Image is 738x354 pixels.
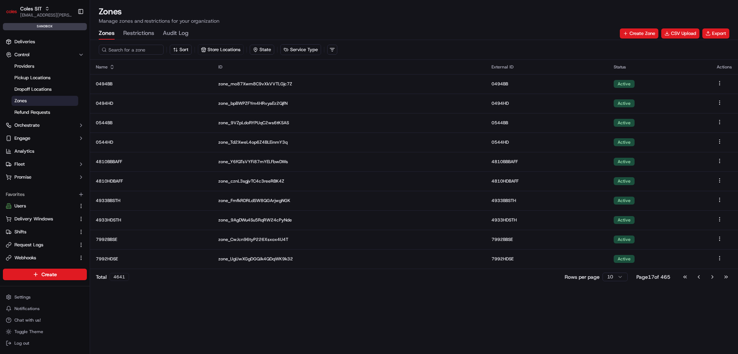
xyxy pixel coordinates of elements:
[14,122,40,129] span: Orchestrate
[3,133,87,144] button: Engage
[6,255,75,261] a: Webhooks
[96,139,207,145] p: 0544HD
[565,273,600,281] p: Rows per page
[6,6,17,17] img: Coles SIT
[14,86,52,93] span: Dropoff Locations
[3,304,87,314] button: Notifications
[614,99,635,107] div: Active
[661,28,699,39] button: CSV Upload
[14,51,30,58] span: Control
[218,64,480,70] div: ID
[14,98,27,104] span: Zones
[6,229,75,235] a: Shifts
[3,239,87,251] button: Request Logs
[99,6,729,17] h1: Zones
[3,213,87,225] button: Delivery Windows
[14,294,31,300] span: Settings
[12,61,78,71] a: Providers
[61,105,67,111] div: 💻
[20,5,42,12] button: Coles SIT
[492,81,603,87] p: 0494BB
[25,69,118,76] div: Start new chat
[614,158,635,166] div: Active
[3,292,87,302] button: Settings
[492,64,603,70] div: External ID
[96,64,207,70] div: Name
[96,198,207,203] p: 4933BBSTH
[96,178,207,184] p: 4810HDBAFF
[14,306,40,312] span: Notifications
[96,100,207,106] p: 0494HD
[123,71,131,80] button: Start new chat
[218,100,480,106] p: zone_bpBWPZFYm4HRvyaEz2QjfN
[3,145,87,157] a: Analytics
[3,269,87,280] button: Create
[614,255,635,263] div: Active
[51,122,87,127] a: Powered byPylon
[68,104,116,112] span: API Documentation
[99,27,115,40] button: Zones
[492,100,603,106] p: 0494HD
[14,75,50,81] span: Pickup Locations
[250,45,274,55] button: State
[4,102,58,115] a: 📗Knowledge Base
[3,315,87,325] button: Chat with us!
[163,27,188,40] button: Audit Log
[492,198,603,203] p: 4933BBSTH
[198,44,244,55] button: Store Locations
[14,148,34,154] span: Analytics
[96,217,207,223] p: 4933HDSTH
[110,273,129,281] div: 4641
[3,226,87,238] button: Shifts
[614,64,705,70] div: Status
[96,81,207,87] p: 0494BB
[614,177,635,185] div: Active
[6,242,75,248] a: Request Logs
[99,45,164,55] input: Search for a zone
[3,200,87,212] button: Users
[218,178,480,184] p: zone_cznL3sgjvTC4c3reeRBK4Z
[614,197,635,205] div: Active
[14,104,55,112] span: Knowledge Base
[170,45,192,55] button: Sort
[198,45,243,55] button: Store Locations
[12,84,78,94] a: Dropoff Locations
[218,139,480,145] p: zone_Td2XweL4op6Z4BLEinmY3q
[620,28,658,39] button: Create Zone
[3,158,87,170] button: Fleet
[96,120,207,126] p: 0544BB
[96,159,207,165] p: 4810BBBAFF
[218,237,480,242] p: zone_CwJcn96tyP226Xsxox4U4T
[58,102,119,115] a: 💻API Documentation
[14,317,41,323] span: Chat with us!
[3,189,87,200] div: Favorites
[3,338,87,348] button: Log out
[14,63,34,70] span: Providers
[6,203,75,209] a: Users
[218,159,480,165] p: zone_Y6fQTsVYFi87mYELFbwDWs
[3,171,87,183] button: Promise
[25,76,91,82] div: We're available if you need us!
[218,217,480,223] p: zone_9AgDWu4Su5RqRW24cPyNde
[96,273,129,281] div: Total
[14,39,35,45] span: Deliveries
[14,216,53,222] span: Delivery Windows
[492,139,603,145] p: 0544HD
[7,105,13,111] div: 📗
[3,23,87,30] div: sandbox
[14,174,31,180] span: Promise
[14,255,36,261] span: Webhooks
[14,229,26,235] span: Shifts
[492,256,603,262] p: 7992HDSE
[72,122,87,127] span: Pylon
[218,256,480,262] p: zone_UgUwXGgDGQJk4QDqWK9k32
[3,3,75,20] button: Coles SITColes SIT[EMAIL_ADDRESS][PERSON_NAME][PERSON_NAME][DOMAIN_NAME]
[636,273,670,281] div: Page 17 of 465
[3,327,87,337] button: Toggle Theme
[281,45,321,55] button: Service Type
[3,36,87,48] a: Deliveries
[492,159,603,165] p: 4810BBBAFF
[614,80,635,88] div: Active
[218,81,480,87] p: zone_mo87Xwm8C9vXkVVTLGjc7Z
